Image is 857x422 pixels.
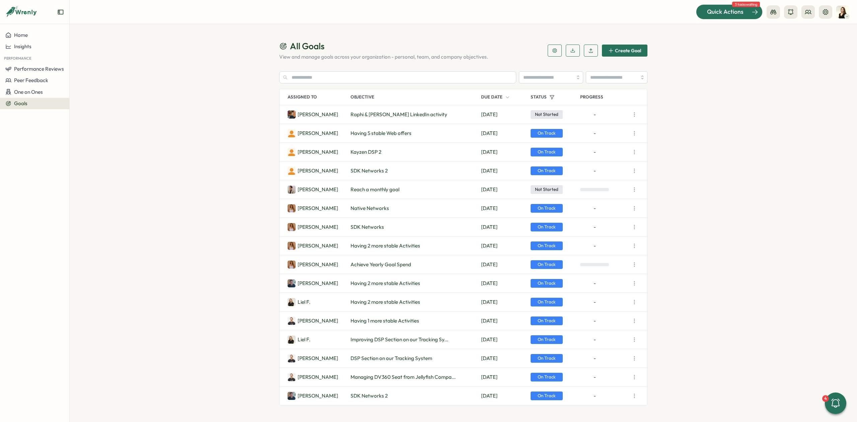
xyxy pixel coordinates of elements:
p: Status [531,94,547,100]
span: - [594,280,596,287]
p: Daniel Bendel [298,373,338,381]
p: Daniel Bendel [298,317,338,325]
img: Liel Feuchtwanger [288,298,296,306]
a: Daniel Bendel[PERSON_NAME] [288,317,338,325]
button: Expand sidebar [57,9,64,15]
span: - [594,111,596,118]
p: Yael Anolik [298,205,338,212]
span: Dec 31, 2025 [481,148,497,156]
button: Upload Goals [584,45,598,57]
p: Justine Lortal [298,111,338,118]
span: Dec 31, 2025 [481,186,497,193]
span: On Track [531,373,563,381]
img: Ronit Belous [288,186,296,194]
a: Deniz[PERSON_NAME] [288,129,338,137]
span: - [594,317,596,325]
span: All Goals [290,40,324,52]
a: Yael Anolik[PERSON_NAME] [288,242,338,250]
span: Goals [14,100,27,107]
a: Yael Anolik[PERSON_NAME] [288,223,338,231]
span: On Track [531,241,563,250]
a: Yael Anolik[PERSON_NAME] [288,261,338,269]
a: Liel FeuchtwangerLiel F. [288,336,310,344]
span: On Track [531,298,563,306]
button: Download Goals [566,45,580,57]
img: Liel Feuchtwanger [288,336,296,344]
img: Deniz [288,167,296,175]
p: Progress [580,89,627,105]
span: Having 2 more stable Activities [350,242,420,250]
span: Dec 31, 2025 [481,355,497,362]
a: Omer Vardi[PERSON_NAME] [288,279,338,287]
a: Liel FeuchtwangerLiel F. [288,298,310,306]
span: - [594,298,596,306]
span: On Track [531,279,563,288]
span: On Track [531,354,563,363]
a: Omer Vardi[PERSON_NAME] [288,392,338,400]
p: Yael Anolik [298,261,338,268]
p: Assigned To [288,94,317,100]
div: 4 [822,395,829,402]
span: Having 2 more stable Activities [350,280,420,287]
span: - [594,167,596,174]
span: Dec 31, 2025 [481,205,497,212]
span: - [594,373,596,381]
span: Raphi & [PERSON_NAME] LinkedIn activity [350,111,447,118]
img: Yael Anolik [288,242,296,250]
a: Justine Lortal[PERSON_NAME] [288,111,338,119]
span: - [594,336,596,343]
span: On Track [531,223,563,231]
span: On Track [531,316,563,325]
img: Deniz [288,129,296,137]
span: Dec 31, 2025 [481,223,497,231]
span: Achieve Yearly Goal Spend [350,261,411,268]
p: Omer Vardi [298,280,338,287]
span: On Track [531,260,563,269]
p: Objective [350,89,478,105]
span: Reach a monthly goal [350,186,399,193]
span: Dec 31, 2025 [481,280,497,287]
span: Having 2 more stable Activities [350,298,420,306]
span: - [594,355,596,362]
span: Quick Actions [707,7,744,16]
a: Ronit Belous[PERSON_NAME] [288,186,338,194]
img: Daniel Bendel [288,373,296,381]
img: Yael Anolik [288,261,296,269]
a: Daniel Bendel[PERSON_NAME] [288,373,338,381]
span: Oct 31, 2025 [481,373,497,381]
span: - [594,205,596,212]
img: Daniel Bendel [288,354,296,362]
span: On Track [531,166,563,175]
p: Deniz [298,167,338,174]
span: Dec 31, 2025 [481,242,497,250]
span: Not Started [531,110,563,119]
span: Having 1 more stable Activities [350,317,419,325]
a: Daniel Bendel[PERSON_NAME] [288,354,338,362]
img: Anastasiya Muchkayev [836,6,849,18]
button: Quick Actions [696,4,763,19]
span: On Track [531,392,563,400]
a: Deniz[PERSON_NAME] [288,167,338,175]
span: Kayzen DSP 2 [350,148,381,156]
a: Yael Anolik[PERSON_NAME] [288,204,338,212]
img: Omer Vardi [288,392,296,400]
span: On Track [531,129,563,138]
img: Justine Lortal [288,111,296,119]
span: Dec 31, 2025 [481,392,497,400]
span: Having 5 stable Web offers [350,130,411,137]
span: Managing DV360 Seat from Jellyfish Compa... [350,373,456,381]
span: DSP Section on our Tracking System [350,355,432,362]
span: Peer Feedback [14,77,48,83]
span: - [594,242,596,250]
span: Create Goal [615,48,641,53]
span: Improving DSP Section on our Tracking Sy... [350,336,448,343]
p: Due Date [481,94,502,100]
p: Ronit Belous [298,186,338,193]
span: - [594,223,596,231]
img: Omer Vardi [288,279,296,287]
p: Daniel Bendel [298,355,338,362]
span: - [594,392,596,400]
button: Create Goal [602,45,647,57]
p: Yael Anolik [298,242,338,250]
